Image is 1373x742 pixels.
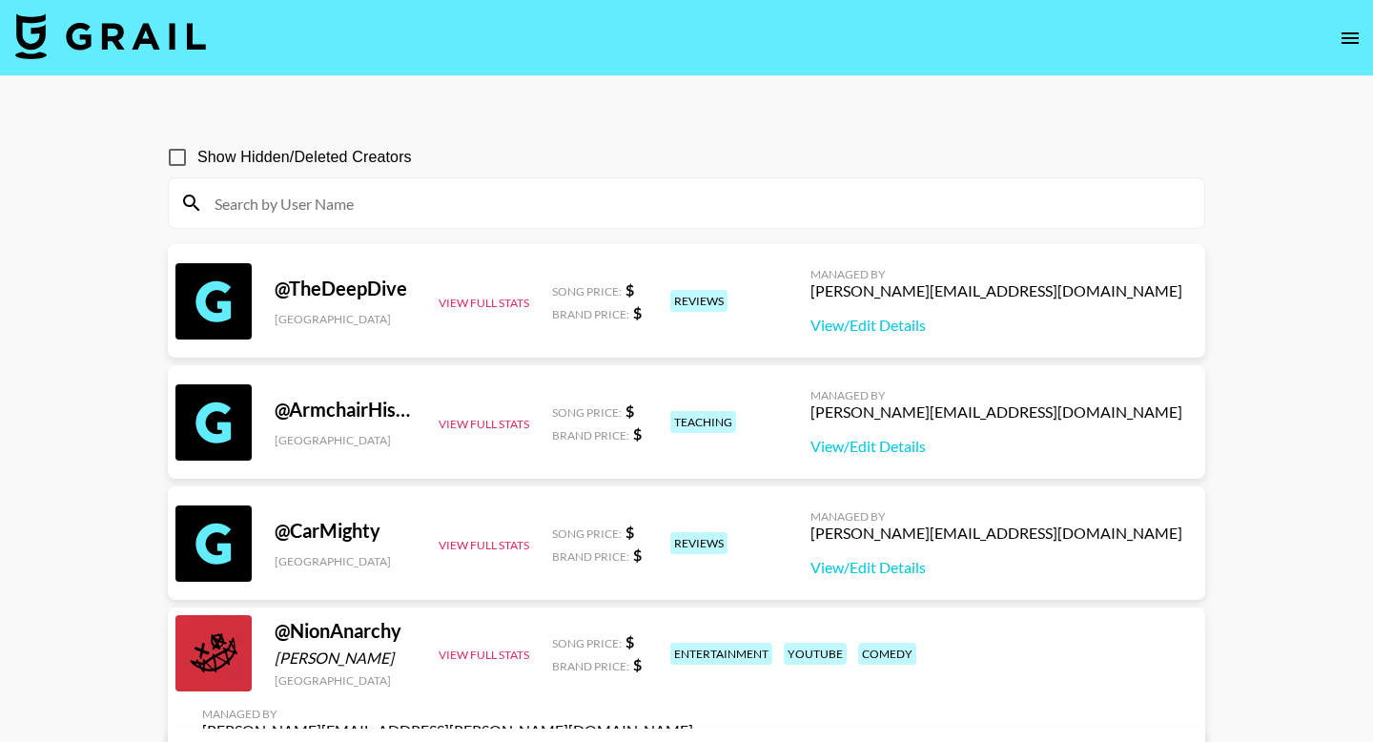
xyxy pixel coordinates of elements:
div: entertainment [670,643,772,665]
div: [GEOGRAPHIC_DATA] [275,312,416,326]
div: Managed By [810,388,1182,402]
img: Grail Talent [15,13,206,59]
strong: $ [625,280,634,299]
strong: $ [633,546,642,564]
div: [GEOGRAPHIC_DATA] [275,433,416,447]
div: @ CarMighty [275,519,416,543]
div: @ TheDeepDive [275,277,416,300]
strong: $ [633,303,642,321]
div: @ ArmchairHistorian [275,398,416,422]
span: Brand Price: [552,307,629,321]
div: [PERSON_NAME][EMAIL_ADDRESS][PERSON_NAME][DOMAIN_NAME] [202,721,693,740]
span: Song Price: [552,405,622,420]
div: [GEOGRAPHIC_DATA] [275,554,416,568]
strong: $ [633,424,642,443]
div: Managed By [810,509,1182,524]
span: Song Price: [552,526,622,541]
span: Song Price: [552,636,622,650]
div: youtube [784,643,847,665]
div: Managed By [202,707,693,721]
input: Search by User Name [203,188,1193,218]
div: [PERSON_NAME][EMAIL_ADDRESS][DOMAIN_NAME] [810,402,1182,422]
div: @ NionAnarchy [275,619,416,643]
span: Show Hidden/Deleted Creators [197,146,412,169]
button: View Full Stats [439,538,529,552]
div: [PERSON_NAME] [275,649,416,668]
span: Brand Price: [552,428,629,443]
a: View/Edit Details [810,437,1182,456]
div: [GEOGRAPHIC_DATA] [275,673,416,688]
div: reviews [670,290,727,312]
span: Song Price: [552,284,622,299]
div: reviews [670,532,727,554]
button: open drawer [1331,19,1369,57]
strong: $ [625,632,634,650]
div: comedy [858,643,916,665]
div: [PERSON_NAME][EMAIL_ADDRESS][DOMAIN_NAME] [810,524,1182,543]
strong: $ [625,523,634,541]
strong: $ [625,402,634,420]
button: View Full Stats [439,296,529,310]
span: Brand Price: [552,549,629,564]
strong: $ [633,655,642,673]
span: Brand Price: [552,659,629,673]
div: Managed By [810,267,1182,281]
a: View/Edit Details [810,316,1182,335]
a: View/Edit Details [810,558,1182,577]
button: View Full Stats [439,648,529,662]
div: teaching [670,411,736,433]
button: View Full Stats [439,417,529,431]
div: [PERSON_NAME][EMAIL_ADDRESS][DOMAIN_NAME] [810,281,1182,300]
